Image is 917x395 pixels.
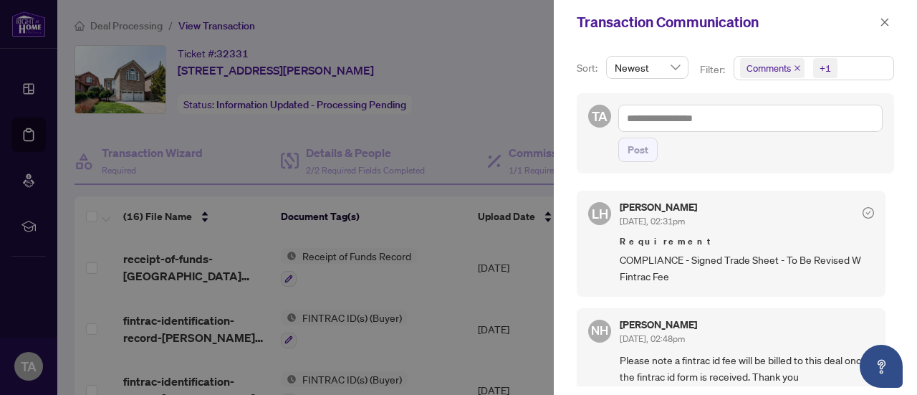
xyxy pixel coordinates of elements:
div: +1 [820,61,831,75]
span: Comments [740,58,805,78]
span: NH [591,321,608,340]
p: Sort: [577,60,600,76]
span: close [880,17,890,27]
span: [DATE], 02:48pm [620,333,685,344]
button: Open asap [860,345,903,388]
div: Transaction Communication [577,11,875,33]
span: COMPLIANCE - Signed Trade Sheet - To Be Revised W Fintrac Fee [620,252,874,285]
span: close [794,65,801,72]
h5: [PERSON_NAME] [620,202,697,212]
span: check-circle [863,207,874,219]
span: [DATE], 02:31pm [620,216,685,227]
span: Newest [615,57,680,78]
span: Please note a fintrac id fee will be billed to this deal once the fintrac id form is received. Th... [620,352,874,386]
span: Comments [746,61,791,75]
span: Requirement [620,234,874,249]
h5: [PERSON_NAME] [620,320,697,330]
span: LH [592,204,608,224]
span: TA [592,106,608,126]
button: Post [618,138,658,162]
p: Filter: [700,62,727,77]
